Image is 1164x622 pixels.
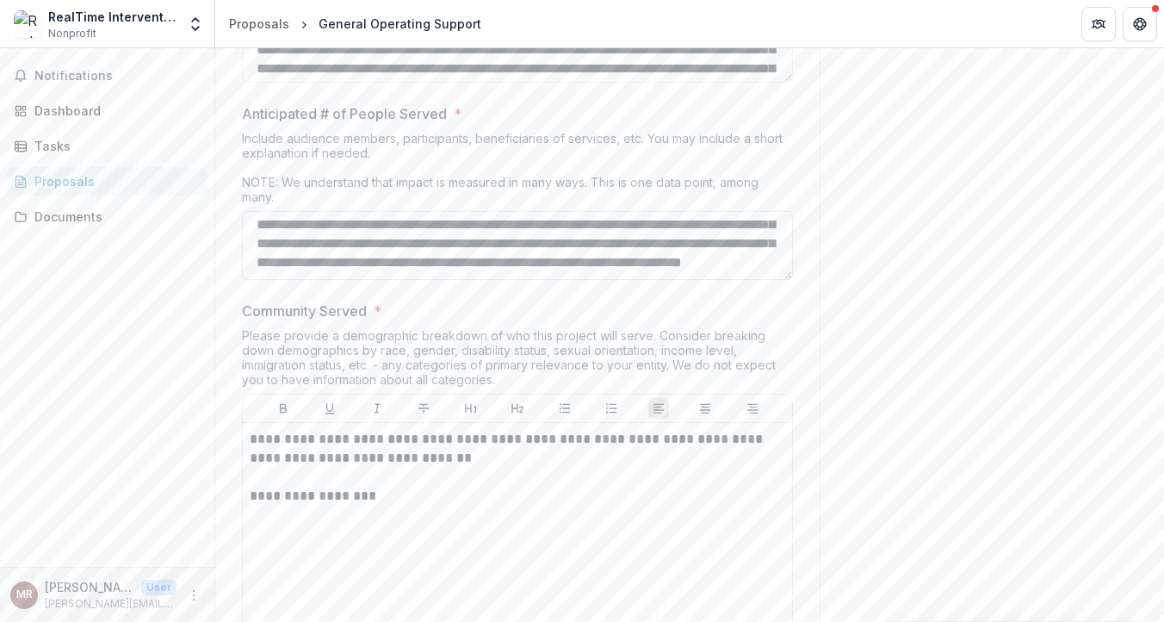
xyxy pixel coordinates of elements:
a: Tasks [7,132,207,160]
span: Notifications [34,69,201,84]
div: Please provide a demographic breakdown of who this project will serve. Consider breaking down dem... [242,328,793,394]
button: Bold [273,398,294,419]
p: [PERSON_NAME] [45,578,134,596]
button: Align Center [695,398,715,419]
a: Documents [7,202,207,231]
button: Heading 2 [507,398,528,419]
button: Heading 1 [461,398,481,419]
div: Molly Rice [16,589,33,600]
p: User [141,580,176,595]
div: Proposals [229,15,289,33]
div: RealTime Interventions [48,8,176,26]
button: Underline [319,398,340,419]
button: Align Right [742,398,763,419]
img: RealTime Interventions [14,10,41,38]
button: Notifications [7,62,207,90]
button: Ordered List [601,398,622,419]
button: Bullet List [554,398,575,419]
p: Anticipated # of People Served [242,103,447,124]
button: Partners [1081,7,1116,41]
div: Documents [34,208,194,226]
div: Tasks [34,137,194,155]
button: Open entity switcher [183,7,207,41]
div: General Operating Support [319,15,481,33]
div: Include audience members, participants, beneficiaries of services, etc. You may include a short e... [242,131,793,211]
p: [PERSON_NAME][EMAIL_ADDRESS][DOMAIN_NAME] [45,596,176,612]
p: Community Served [242,301,367,321]
div: Dashboard [34,102,194,120]
button: Strike [413,398,434,419]
a: Proposals [7,167,207,196]
a: Dashboard [7,96,207,125]
nav: breadcrumb [222,11,488,36]
button: Get Help [1123,7,1157,41]
span: Nonprofit [48,26,96,41]
a: Proposals [222,11,296,36]
button: Align Left [648,398,669,419]
div: Proposals [34,172,194,190]
button: Italicize [367,398,387,419]
button: More [183,585,204,606]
